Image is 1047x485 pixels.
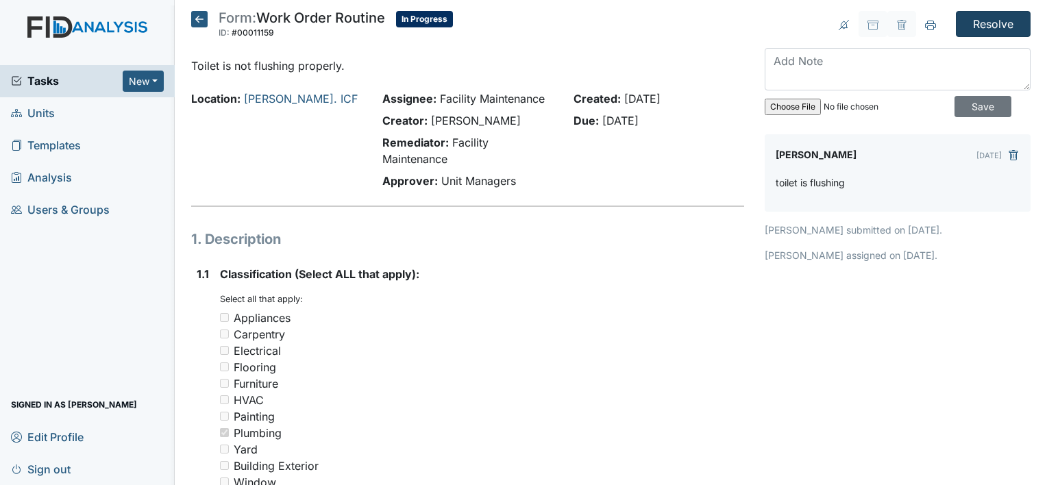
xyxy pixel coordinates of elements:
[382,174,438,188] strong: Approver:
[234,458,319,474] div: Building Exterior
[382,92,436,105] strong: Assignee:
[11,103,55,124] span: Units
[220,362,229,371] input: Flooring
[234,425,282,441] div: Plumbing
[220,267,419,281] span: Classification (Select ALL that apply):
[234,310,291,326] div: Appliances
[220,412,229,421] input: Painting
[382,114,428,127] strong: Creator:
[219,10,256,26] span: Form:
[11,199,110,221] span: Users & Groups
[382,136,449,149] strong: Remediator:
[602,114,639,127] span: [DATE]
[441,174,516,188] span: Unit Managers
[954,96,1011,117] input: Save
[776,145,857,164] label: [PERSON_NAME]
[11,426,84,447] span: Edit Profile
[219,11,385,41] div: Work Order Routine
[191,58,744,74] p: Toilet is not flushing properly.
[574,92,621,105] strong: Created:
[197,266,209,282] label: 1.1
[11,167,72,188] span: Analysis
[220,428,229,437] input: Plumbing
[776,175,845,190] p: toilet is flushing
[11,458,71,480] span: Sign out
[234,343,281,359] div: Electrical
[765,223,1031,237] p: [PERSON_NAME] submitted on [DATE].
[234,326,285,343] div: Carpentry
[234,375,278,392] div: Furniture
[431,114,521,127] span: [PERSON_NAME]
[234,441,258,458] div: Yard
[219,27,230,38] span: ID:
[220,346,229,355] input: Electrical
[440,92,545,105] span: Facility Maintenance
[11,73,123,89] a: Tasks
[765,248,1031,262] p: [PERSON_NAME] assigned on [DATE].
[234,359,276,375] div: Flooring
[191,229,744,249] h1: 1. Description
[220,445,229,453] input: Yard
[234,392,264,408] div: HVAC
[220,379,229,388] input: Furniture
[574,114,599,127] strong: Due:
[220,461,229,470] input: Building Exterior
[244,92,358,105] a: [PERSON_NAME]. ICF
[123,71,164,92] button: New
[220,329,229,338] input: Carpentry
[220,313,229,322] input: Appliances
[624,92,661,105] span: [DATE]
[232,27,274,38] span: #00011159
[396,11,453,27] span: In Progress
[11,394,137,415] span: Signed in as [PERSON_NAME]
[220,395,229,404] input: HVAC
[976,151,1002,160] small: [DATE]
[234,408,275,425] div: Painting
[11,135,81,156] span: Templates
[191,92,241,105] strong: Location:
[220,294,303,304] small: Select all that apply:
[956,11,1031,37] input: Resolve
